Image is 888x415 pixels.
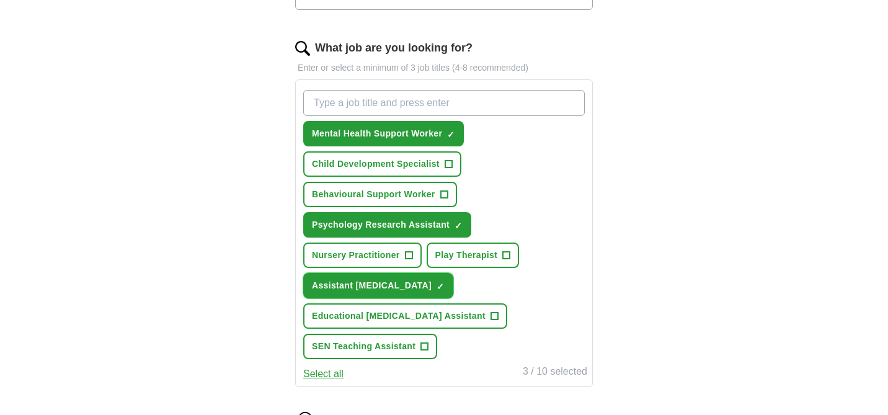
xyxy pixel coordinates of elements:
span: Nursery Practitioner [312,249,400,262]
span: ✓ [455,221,462,231]
span: Educational [MEDICAL_DATA] Assistant [312,310,486,323]
button: Play Therapist [427,243,520,268]
button: Nursery Practitioner [303,243,422,268]
button: Select all [303,367,344,382]
button: Educational [MEDICAL_DATA] Assistant [303,303,507,329]
span: ✓ [437,282,444,292]
span: Assistant [MEDICAL_DATA] [312,279,432,292]
span: SEN Teaching Assistant [312,340,415,353]
img: search.png [295,41,310,56]
span: Play Therapist [435,249,498,262]
button: Child Development Specialist [303,151,461,177]
span: ✓ [447,130,455,140]
button: Psychology Research Assistant✓ [303,212,471,238]
button: Behavioural Support Worker [303,182,457,207]
span: Psychology Research Assistant [312,218,450,231]
div: 3 / 10 selected [523,364,587,382]
button: Assistant [MEDICAL_DATA]✓ [303,273,453,298]
span: Behavioural Support Worker [312,188,435,201]
span: Mental Health Support Worker [312,127,442,140]
button: SEN Teaching Assistant [303,334,437,359]
input: Type a job title and press enter [303,90,585,116]
label: What job are you looking for? [315,40,473,56]
span: Child Development Specialist [312,158,440,171]
button: Mental Health Support Worker✓ [303,121,464,146]
p: Enter or select a minimum of 3 job titles (4-8 recommended) [295,61,593,74]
